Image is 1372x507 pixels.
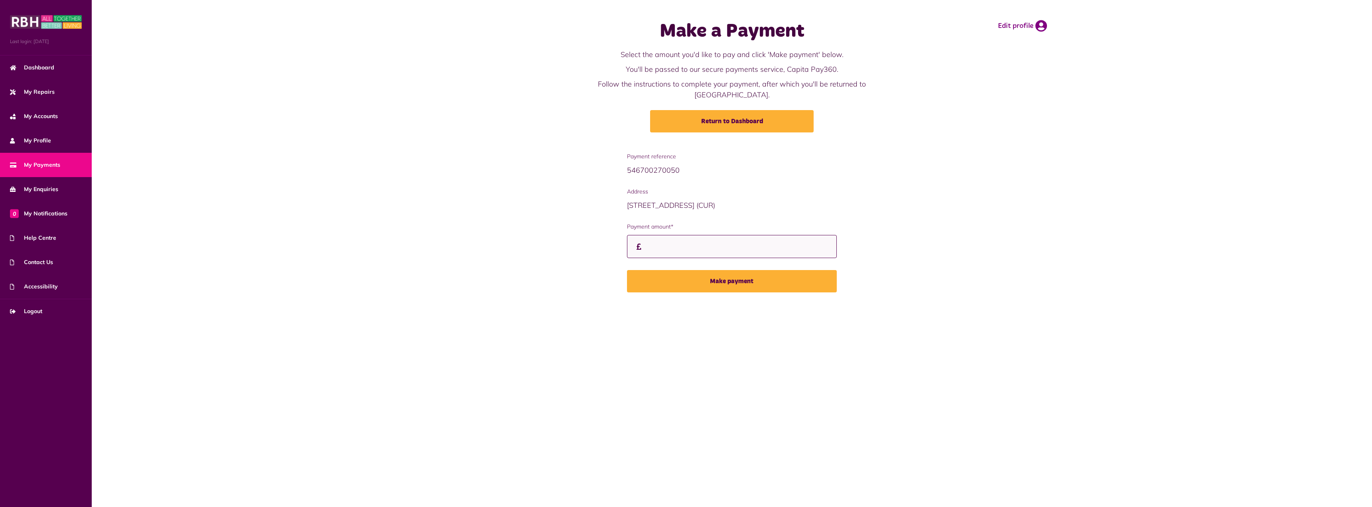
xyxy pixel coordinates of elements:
[627,166,680,175] span: 546700270050
[10,258,53,266] span: Contact Us
[10,282,58,291] span: Accessibility
[627,270,837,292] button: Make payment
[10,185,58,193] span: My Enquiries
[572,49,891,60] p: Select the amount you'd like to pay and click 'Make payment' below.
[10,209,19,218] span: 0
[10,63,54,72] span: Dashboard
[10,307,42,316] span: Logout
[10,234,56,242] span: Help Centre
[627,187,837,196] span: Address
[10,209,67,218] span: My Notifications
[10,112,58,120] span: My Accounts
[627,223,837,231] label: Payment amount*
[572,64,891,75] p: You'll be passed to our secure payments service, Capita Pay360.
[998,20,1047,32] a: Edit profile
[10,161,60,169] span: My Payments
[10,38,82,45] span: Last login: [DATE]
[10,136,51,145] span: My Profile
[10,88,55,96] span: My Repairs
[10,14,82,30] img: MyRBH
[627,201,715,210] span: [STREET_ADDRESS] (CUR)
[627,152,837,161] span: Payment reference
[572,20,891,43] h1: Make a Payment
[650,110,814,132] a: Return to Dashboard
[572,79,891,100] p: Follow the instructions to complete your payment, after which you'll be returned to [GEOGRAPHIC_D...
